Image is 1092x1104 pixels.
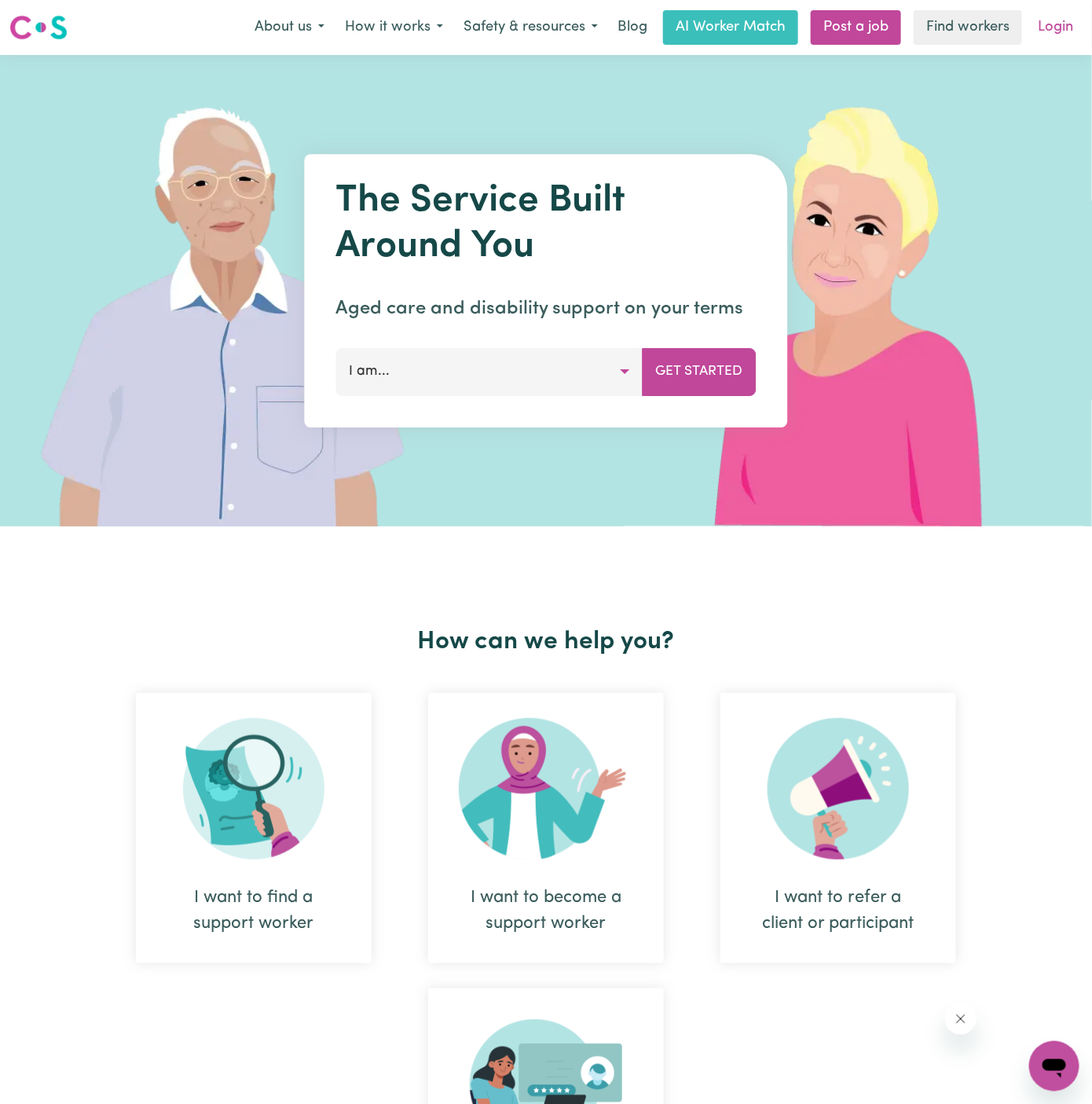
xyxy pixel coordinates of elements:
[335,11,453,44] button: How it works
[9,13,68,42] img: Careseekers logo
[336,348,643,395] button: I am...
[1029,1041,1079,1091] iframe: Button to launch messaging window
[244,11,335,44] button: About us
[9,11,95,24] span: Need any help?
[459,718,633,860] img: Become Worker
[768,718,909,860] img: Refer
[336,295,757,323] p: Aged care and disability support on your terms
[428,693,664,963] div: I want to become a support worker
[9,9,68,46] a: Careseekers logo
[453,11,608,44] button: Safety & resources
[720,693,956,963] div: I want to refer a client or participant
[608,10,657,45] a: Blog
[466,885,626,937] div: I want to become a support worker
[108,627,984,657] h2: How can we help you?
[174,885,334,937] div: I want to find a support worker
[643,348,757,395] button: Get Started
[336,179,757,270] h1: The Service Built Around You
[136,693,372,963] div: I want to find a support worker
[758,885,918,937] div: I want to refer a client or participant
[183,718,324,860] img: Search
[1028,10,1083,45] a: Login
[663,10,798,45] a: AI Worker Match
[945,1003,977,1035] iframe: Close message
[811,10,901,45] a: Post a job
[914,10,1022,45] a: Find workers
